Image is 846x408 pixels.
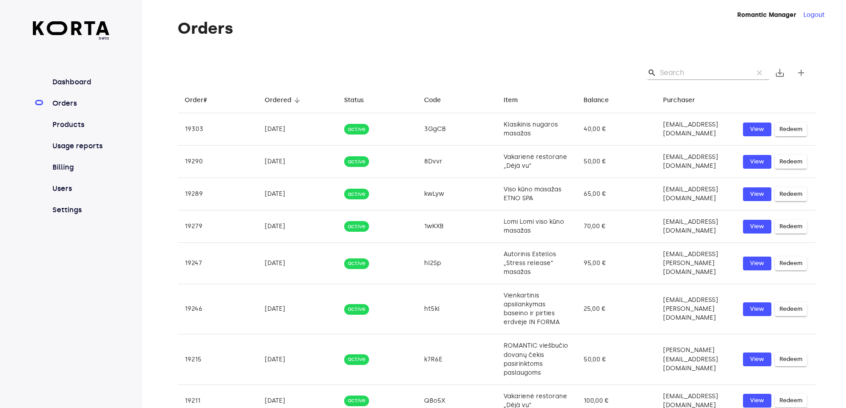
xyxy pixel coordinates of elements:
[743,257,771,270] button: View
[33,21,110,41] a: beta
[178,334,258,384] td: 19215
[743,353,771,366] button: View
[344,222,369,231] span: active
[656,113,736,146] td: [EMAIL_ADDRESS][DOMAIN_NAME]
[656,146,736,178] td: [EMAIL_ADDRESS][DOMAIN_NAME]
[496,210,576,243] td: Lomi Lomi viso kūno masažas
[496,334,576,384] td: ROMANTIC viešbučio dovanų čekis pasirinktoms paslaugoms
[496,146,576,178] td: Vakarienė restorane „Déjà vu“
[743,187,771,201] button: View
[51,205,110,215] a: Settings
[656,210,736,243] td: [EMAIL_ADDRESS][DOMAIN_NAME]
[344,158,369,166] span: active
[344,190,369,198] span: active
[779,124,802,135] span: Redeem
[779,396,802,406] span: Redeem
[747,157,767,167] span: View
[747,222,767,232] span: View
[33,21,110,35] img: Korta
[775,302,807,316] button: Redeem
[775,257,807,270] button: Redeem
[775,187,807,201] button: Redeem
[293,96,301,104] span: arrow_downward
[51,98,110,109] a: Orders
[496,113,576,146] td: Klasikinis nugaros masažas
[178,20,815,37] h1: Orders
[737,11,796,19] strong: Romantic Manager
[743,155,771,169] button: View
[656,284,736,334] td: [EMAIL_ADDRESS][PERSON_NAME][DOMAIN_NAME]
[178,243,258,284] td: 19247
[496,243,576,284] td: Autorinis Estellos „Stress release“ masažas
[775,220,807,234] button: Redeem
[265,95,291,106] div: Ordered
[775,353,807,366] button: Redeem
[747,189,767,199] span: View
[779,354,802,364] span: Redeem
[178,113,258,146] td: 19303
[743,302,771,316] button: View
[584,95,620,106] span: Balance
[344,305,369,313] span: active
[258,243,338,284] td: [DATE]
[344,95,364,106] div: Status
[344,355,369,364] span: active
[51,141,110,151] a: Usage reports
[424,95,441,106] div: Code
[743,123,771,136] button: View
[344,259,369,268] span: active
[51,119,110,130] a: Products
[747,124,767,135] span: View
[178,178,258,210] td: 19289
[796,67,806,78] span: add
[663,95,695,106] div: Purchaser
[265,95,303,106] span: Ordered
[178,210,258,243] td: 19279
[576,284,656,334] td: 25,00 €
[747,258,767,269] span: View
[775,394,807,408] button: Redeem
[779,258,802,269] span: Redeem
[743,220,771,234] button: View
[576,210,656,243] td: 70,00 €
[417,113,497,146] td: 3GgCB
[647,68,656,77] span: Search
[344,396,369,405] span: active
[743,394,771,408] button: View
[417,146,497,178] td: 8Dvvr
[656,243,736,284] td: [EMAIL_ADDRESS][PERSON_NAME][DOMAIN_NAME]
[584,95,609,106] div: Balance
[424,95,453,106] span: Code
[51,77,110,87] a: Dashboard
[258,146,338,178] td: [DATE]
[660,66,746,80] input: Search
[417,178,497,210] td: kwLyw
[504,95,518,106] div: Item
[51,162,110,173] a: Billing
[769,62,790,83] button: Export
[258,334,338,384] td: [DATE]
[33,35,110,41] span: beta
[747,396,767,406] span: View
[185,95,218,106] span: Order#
[344,95,375,106] span: Status
[747,354,767,364] span: View
[417,210,497,243] td: 1wKXB
[779,157,802,167] span: Redeem
[51,183,110,194] a: Users
[417,243,497,284] td: hI2Sp
[779,222,802,232] span: Redeem
[656,178,736,210] td: [EMAIL_ADDRESS][DOMAIN_NAME]
[576,243,656,284] td: 95,00 €
[747,304,767,314] span: View
[178,146,258,178] td: 19290
[775,155,807,169] button: Redeem
[417,284,497,334] td: ht5kl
